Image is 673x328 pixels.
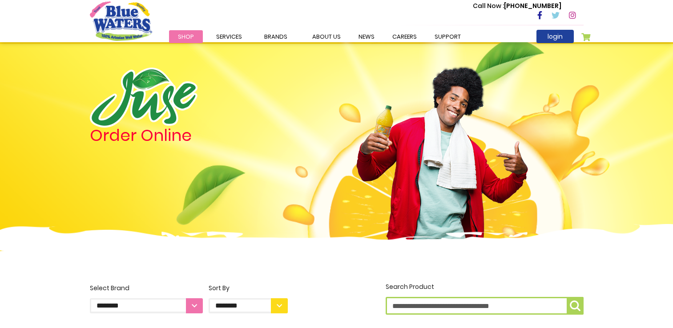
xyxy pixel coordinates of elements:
select: Select Brand [90,298,203,313]
span: Services [216,32,242,41]
a: store logo [90,1,152,40]
select: Sort By [209,298,288,313]
img: search-icon.png [570,300,580,311]
div: Sort By [209,284,288,293]
span: Call Now : [473,1,504,10]
p: [PHONE_NUMBER] [473,1,561,11]
button: Search Product [567,297,584,315]
input: Search Product [386,297,584,315]
h4: Order Online [90,128,288,144]
label: Select Brand [90,284,203,313]
img: man.png [355,51,529,241]
span: Shop [178,32,194,41]
span: Brands [264,32,287,41]
label: Search Product [386,282,584,315]
a: support [426,30,470,43]
a: about us [303,30,350,43]
img: logo [90,68,197,128]
a: careers [383,30,426,43]
a: login [536,30,574,43]
a: News [350,30,383,43]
